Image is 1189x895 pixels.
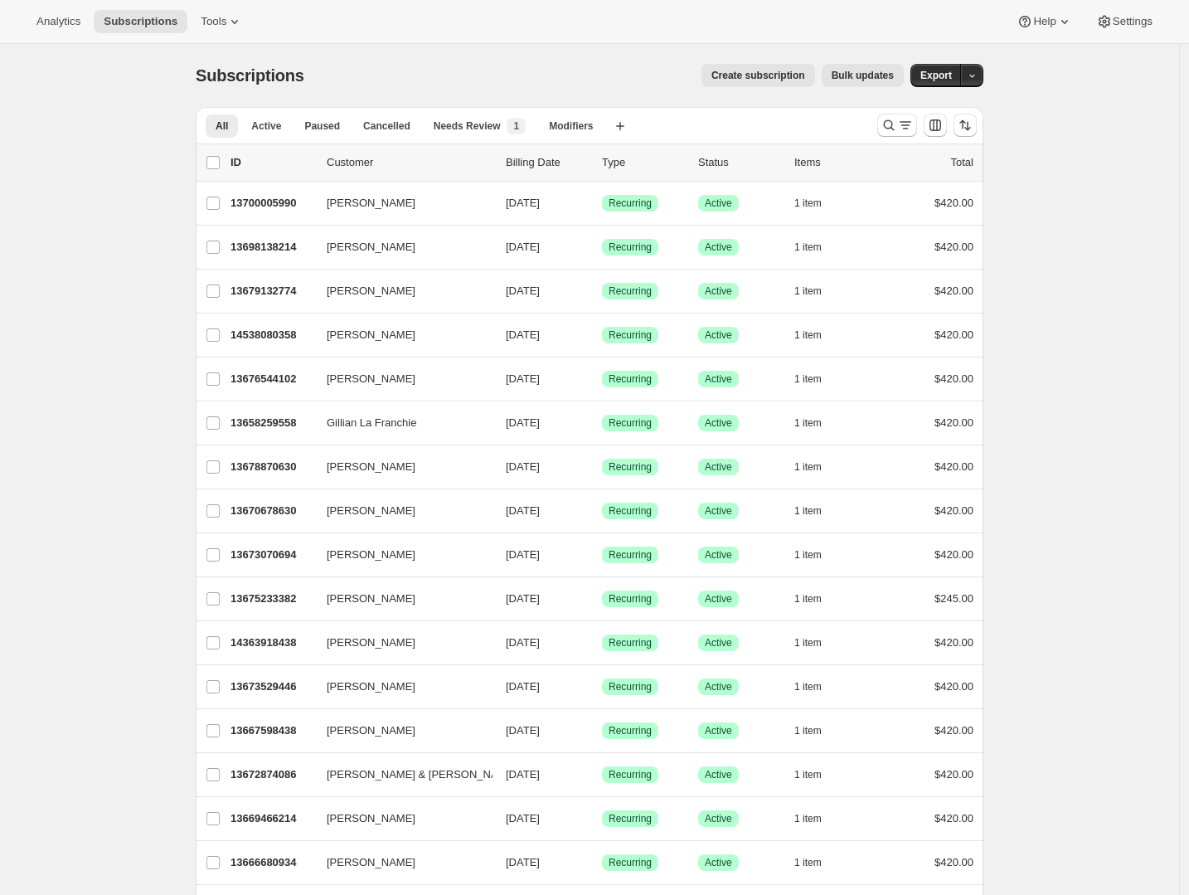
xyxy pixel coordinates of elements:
div: Items [794,154,877,171]
p: 13666680934 [231,854,313,871]
span: [DATE] [506,285,540,297]
button: Subscriptions [94,10,187,33]
span: [PERSON_NAME] [327,591,415,607]
div: 13700005990[PERSON_NAME][DATE]SuccessRecurringSuccessActive1 item$420.00 [231,192,973,215]
span: 1 item [794,197,822,210]
span: [PERSON_NAME] [327,503,415,519]
button: 1 item [794,411,840,435]
button: Customize table column order and visibility [924,114,947,137]
span: [DATE] [506,416,540,429]
span: Subscriptions [196,66,304,85]
span: Active [705,592,732,606]
span: Active [705,328,732,342]
p: Total [951,154,973,171]
span: Subscriptions [104,15,177,28]
span: $420.00 [934,856,973,868]
span: Recurring [609,241,652,254]
button: Search and filter results [877,114,917,137]
span: Export [920,69,952,82]
span: $420.00 [934,328,973,341]
span: [PERSON_NAME] & [PERSON_NAME] [327,766,517,783]
button: Sort the results [954,114,977,137]
button: Gillian La Franchie [317,410,483,436]
p: 14538080358 [231,327,313,343]
span: [DATE] [506,372,540,385]
span: Active [251,119,281,133]
span: 1 item [794,592,822,606]
button: [PERSON_NAME] [317,717,483,744]
span: Recurring [609,768,652,781]
span: 1 item [794,328,822,342]
button: 1 item [794,367,840,391]
span: $420.00 [934,680,973,693]
p: ID [231,154,313,171]
p: 13673529446 [231,679,313,695]
span: Recurring [609,504,652,518]
span: 1 item [794,812,822,825]
button: 1 item [794,236,840,259]
span: Paused [304,119,340,133]
p: 13679132774 [231,283,313,299]
button: 1 item [794,192,840,215]
p: 13673070694 [231,547,313,563]
span: [DATE] [506,460,540,473]
span: $420.00 [934,504,973,517]
div: Type [602,154,685,171]
button: [PERSON_NAME] [317,674,483,700]
span: 1 item [794,548,822,562]
button: Tools [191,10,253,33]
button: [PERSON_NAME] [317,234,483,260]
span: Active [705,372,732,386]
div: 14538080358[PERSON_NAME][DATE]SuccessRecurringSuccessActive1 item$420.00 [231,323,973,347]
span: Recurring [609,460,652,474]
button: [PERSON_NAME] [317,322,483,348]
button: 1 item [794,851,840,874]
button: 1 item [794,455,840,479]
button: Help [1007,10,1082,33]
div: 13670678630[PERSON_NAME][DATE]SuccessRecurringSuccessActive1 item$420.00 [231,499,973,523]
span: 1 item [794,724,822,737]
p: 13678870630 [231,459,313,475]
button: [PERSON_NAME] [317,630,483,656]
span: $420.00 [934,285,973,297]
span: Active [705,768,732,781]
span: Recurring [609,197,652,210]
button: Analytics [27,10,90,33]
span: 1 item [794,416,822,430]
button: Create new view [607,114,633,138]
p: 13676544102 [231,371,313,387]
button: [PERSON_NAME] [317,805,483,832]
span: Recurring [609,548,652,562]
span: 1 item [794,856,822,869]
span: Help [1033,15,1056,28]
span: Recurring [609,812,652,825]
span: Active [705,680,732,693]
span: [PERSON_NAME] [327,239,415,255]
div: 13669466214[PERSON_NAME][DATE]SuccessRecurringSuccessActive1 item$420.00 [231,807,973,830]
span: [PERSON_NAME] [327,459,415,475]
div: 13667598438[PERSON_NAME][DATE]SuccessRecurringSuccessActive1 item$420.00 [231,719,973,742]
span: [DATE] [506,768,540,781]
span: Active [705,285,732,298]
span: Active [705,241,732,254]
button: [PERSON_NAME] [317,586,483,612]
span: $420.00 [934,372,973,385]
span: 1 item [794,460,822,474]
button: 1 item [794,587,840,610]
button: Create subscription [701,64,815,87]
span: [PERSON_NAME] [327,327,415,343]
span: Recurring [609,724,652,737]
span: Recurring [609,680,652,693]
span: Recurring [609,636,652,649]
span: Active [705,504,732,518]
div: 13698138214[PERSON_NAME][DATE]SuccessRecurringSuccessActive1 item$420.00 [231,236,973,259]
button: 1 item [794,807,840,830]
p: 13667598438 [231,722,313,739]
p: 13658259558 [231,415,313,431]
span: Bulk updates [832,69,894,82]
span: [PERSON_NAME] [327,283,415,299]
span: $420.00 [934,812,973,824]
span: [PERSON_NAME] [327,722,415,739]
span: $420.00 [934,197,973,209]
div: 13679132774[PERSON_NAME][DATE]SuccessRecurringSuccessActive1 item$420.00 [231,280,973,303]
